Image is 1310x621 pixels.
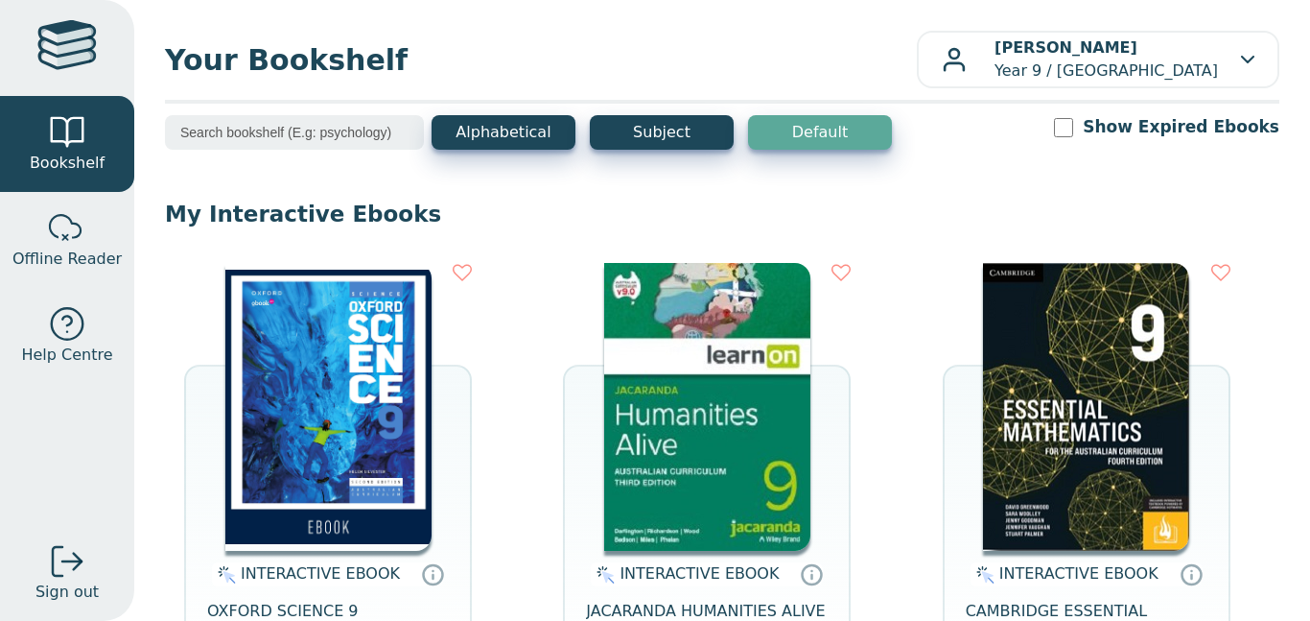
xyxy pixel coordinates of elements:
[994,36,1218,83] p: Year 9 / [GEOGRAPHIC_DATA]
[800,562,823,585] a: Interactive eBooks are accessed online via the publisher’s portal. They contain interactive resou...
[212,563,236,586] img: interactive.svg
[983,263,1189,551] img: d42d8904-00b0-4b86-b4f6-b04b4d561ff3.png
[225,263,432,551] img: b8c6f1d9-66b5-45f5-b35a-6a78e66c9448.jpg
[748,115,892,150] button: Default
[591,563,615,586] img: interactive.svg
[917,31,1279,88] button: [PERSON_NAME]Year 9 / [GEOGRAPHIC_DATA]
[30,152,105,175] span: Bookshelf
[604,263,810,551] img: 3452a43b-406f-45eb-b597-a49fc8d37c37.jpg
[165,200,1279,228] p: My Interactive Ebooks
[590,115,734,150] button: Subject
[421,562,444,585] a: Interactive eBooks are accessed online via the publisher’s portal. They contain interactive resou...
[12,248,122,271] span: Offline Reader
[620,564,779,583] span: INTERACTIVE EBOOK
[1083,115,1279,139] label: Show Expired Ebooks
[994,38,1137,57] b: [PERSON_NAME]
[971,563,994,586] img: interactive.svg
[432,115,575,150] button: Alphabetical
[165,115,424,150] input: Search bookshelf (E.g: psychology)
[35,581,99,604] span: Sign out
[1180,562,1203,585] a: Interactive eBooks are accessed online via the publisher’s portal. They contain interactive resou...
[21,344,112,367] span: Help Centre
[241,564,400,583] span: INTERACTIVE EBOOK
[999,564,1158,583] span: INTERACTIVE EBOOK
[165,38,917,82] span: Your Bookshelf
